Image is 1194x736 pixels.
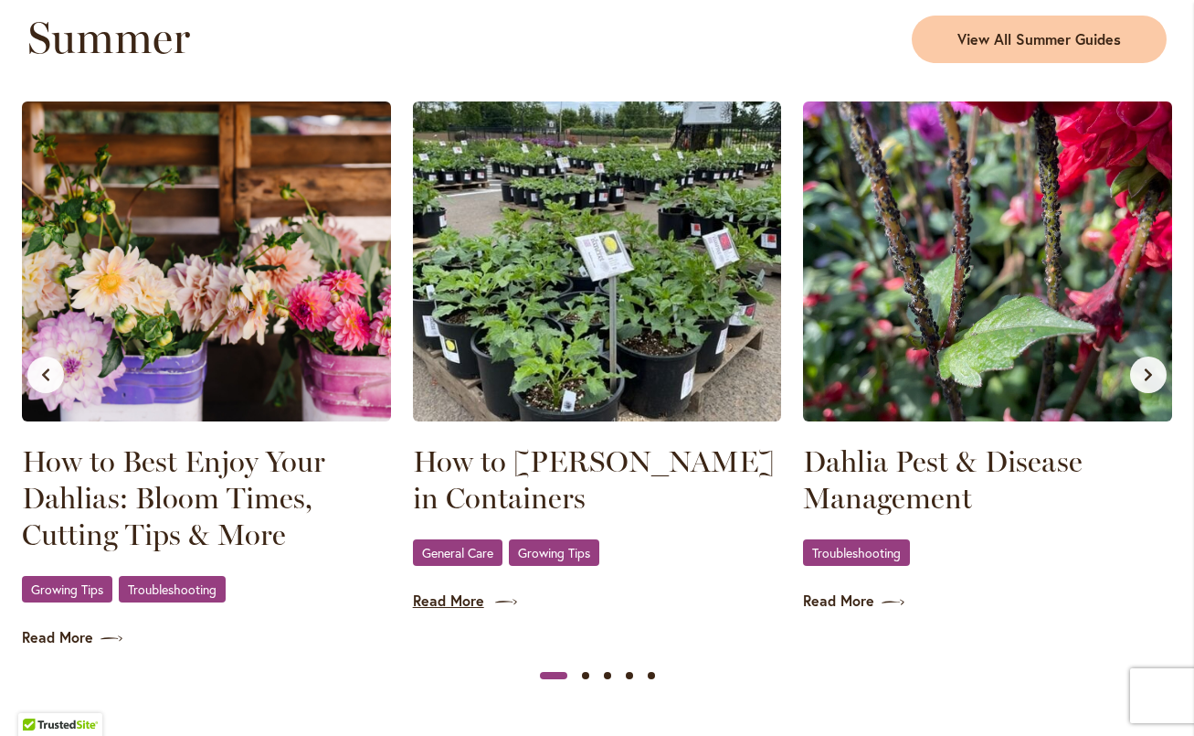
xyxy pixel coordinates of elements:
[128,583,217,595] span: Troubleshooting
[957,29,1121,50] span: View All Summer Guides
[22,443,391,553] a: How to Best Enjoy Your Dahlias: Bloom Times, Cutting Tips & More
[413,539,502,566] a: General Care
[912,16,1167,63] a: View All Summer Guides
[27,12,586,63] h2: Summer
[22,627,391,648] a: Read More
[618,665,640,687] button: Slide 4
[803,539,910,566] a: Troubleshooting
[509,539,599,566] a: Growing Tips
[422,547,493,559] span: General Care
[22,576,112,603] a: Growing Tips
[119,576,226,603] a: Troubleshooting
[597,665,618,687] button: Slide 3
[413,539,782,569] div: ,
[22,575,391,605] div: ,
[540,665,567,687] button: Slide 1
[31,583,103,595] span: Growing Tips
[518,547,590,559] span: Growing Tips
[27,357,64,393] button: Previous slide
[812,547,901,559] span: Troubleshooting
[22,101,391,421] img: SID - DAHLIAS - BUCKETS
[640,665,662,687] button: Slide 5
[803,101,1172,421] img: DAHLIAS - APHIDS
[413,101,782,421] img: More Potted Dahlias!
[413,591,782,612] a: Read More
[803,443,1172,517] a: Dahlia Pest & Disease Management
[413,443,782,517] a: How to [PERSON_NAME] in Containers
[1130,357,1167,393] button: Next slide
[575,665,597,687] button: Slide 2
[803,591,1172,612] a: Read More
